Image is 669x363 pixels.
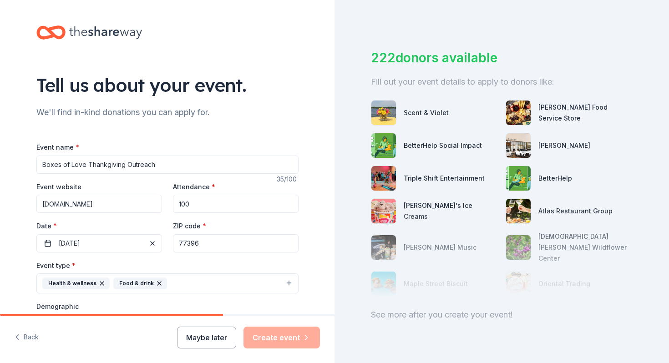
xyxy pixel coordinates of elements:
div: Health & wellness [42,277,110,289]
button: Health & wellnessFood & drink [36,273,299,293]
button: Maybe later [177,327,236,348]
img: photo for Gordon Food Service Store [506,101,531,125]
label: Demographic [36,302,79,311]
img: photo for BetterHelp Social Impact [371,133,396,158]
label: Event type [36,261,76,270]
img: photo for Amy's Ice Creams [371,199,396,223]
div: We'll find in-kind donations you can apply for. [36,105,299,120]
div: [PERSON_NAME] [538,140,590,151]
div: BetterHelp [538,173,572,184]
div: BetterHelp Social Impact [404,140,482,151]
div: Fill out your event details to apply to donors like: [371,75,633,89]
img: photo for Sewell [506,133,531,158]
input: Spring Fundraiser [36,156,299,174]
button: Back [15,328,39,347]
img: photo for Triple Shift Entertainment [371,166,396,191]
div: See more after you create your event! [371,308,633,322]
label: Date [36,222,162,231]
label: Event name [36,143,79,152]
label: Event website [36,182,81,192]
div: [PERSON_NAME] Food Service Store [538,102,633,124]
div: 222 donors available [371,48,633,67]
div: Food & drink [113,277,167,289]
img: photo for BetterHelp [506,166,531,191]
img: photo for Scent & Violet [371,101,396,125]
label: ZIP code [173,222,206,231]
div: [PERSON_NAME]'s Ice Creams [404,200,498,222]
input: 20 [173,195,299,213]
input: 12345 (U.S. only) [173,234,299,252]
button: [DATE] [36,234,162,252]
div: Scent & Violet [404,107,449,118]
div: Triple Shift Entertainment [404,173,485,184]
img: photo for Atlas Restaurant Group [506,199,531,223]
input: https://www... [36,195,162,213]
div: 35 /100 [277,174,299,185]
label: Attendance [173,182,215,192]
div: Tell us about your event. [36,72,299,98]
